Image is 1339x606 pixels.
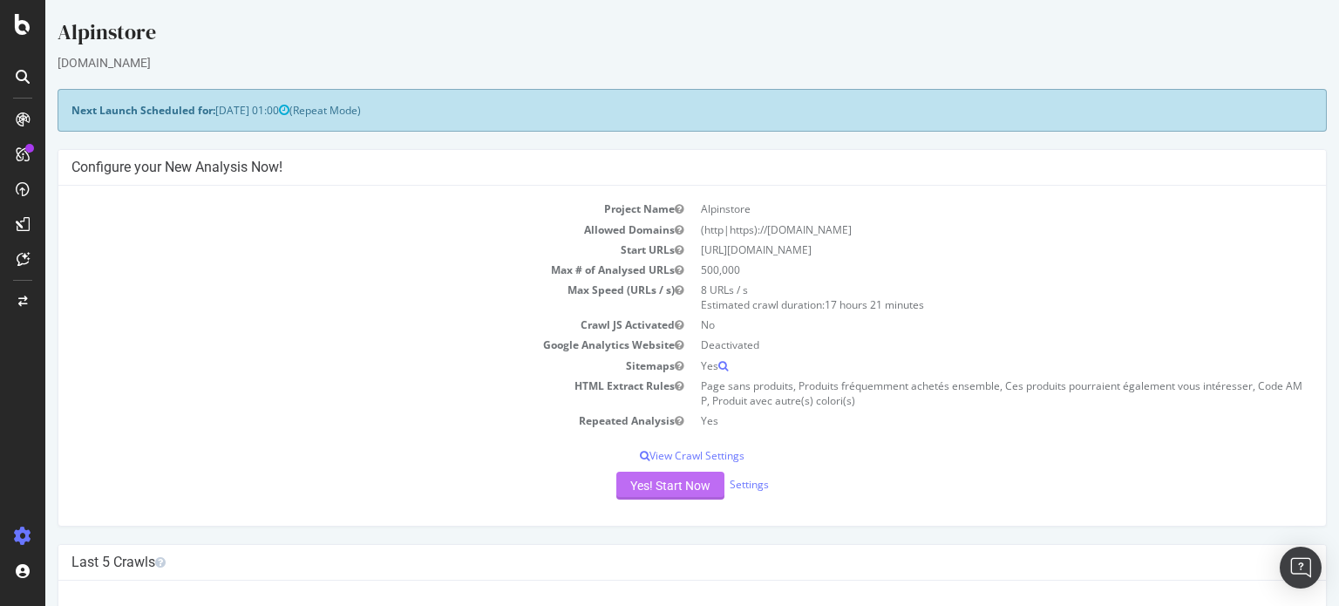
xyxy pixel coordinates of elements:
td: Alpinstore [647,199,1268,219]
td: Yes [647,356,1268,376]
div: Alpinstore [12,17,1281,54]
td: Google Analytics Website [26,335,647,355]
td: Max # of Analysed URLs [26,260,647,280]
td: [URL][DOMAIN_NAME] [647,240,1268,260]
td: Start URLs [26,240,647,260]
td: No [647,315,1268,335]
td: 500,000 [647,260,1268,280]
h4: Configure your New Analysis Now! [26,159,1268,176]
strong: Next Launch Scheduled for: [26,103,170,118]
button: Yes! Start Now [571,472,679,500]
div: [DOMAIN_NAME] [12,54,1281,71]
span: [DATE] 01:00 [170,103,244,118]
div: Open Intercom Messenger [1280,547,1322,589]
h4: Last 5 Crawls [26,554,1268,571]
td: Max Speed (URLs / s) [26,280,647,315]
a: Settings [684,477,724,492]
td: Page sans produits, Produits fréquemment achetés ensemble, Ces produits pourraient également vous... [647,376,1268,411]
td: Allowed Domains [26,220,647,240]
td: Sitemaps [26,356,647,376]
td: Crawl JS Activated [26,315,647,335]
p: View Crawl Settings [26,448,1268,463]
td: Yes [647,411,1268,431]
span: 17 hours 21 minutes [779,297,879,312]
td: 8 URLs / s Estimated crawl duration: [647,280,1268,315]
div: (Repeat Mode) [12,89,1281,132]
td: Project Name [26,199,647,219]
td: HTML Extract Rules [26,376,647,411]
td: (http|https)://[DOMAIN_NAME] [647,220,1268,240]
td: Deactivated [647,335,1268,355]
td: Repeated Analysis [26,411,647,431]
